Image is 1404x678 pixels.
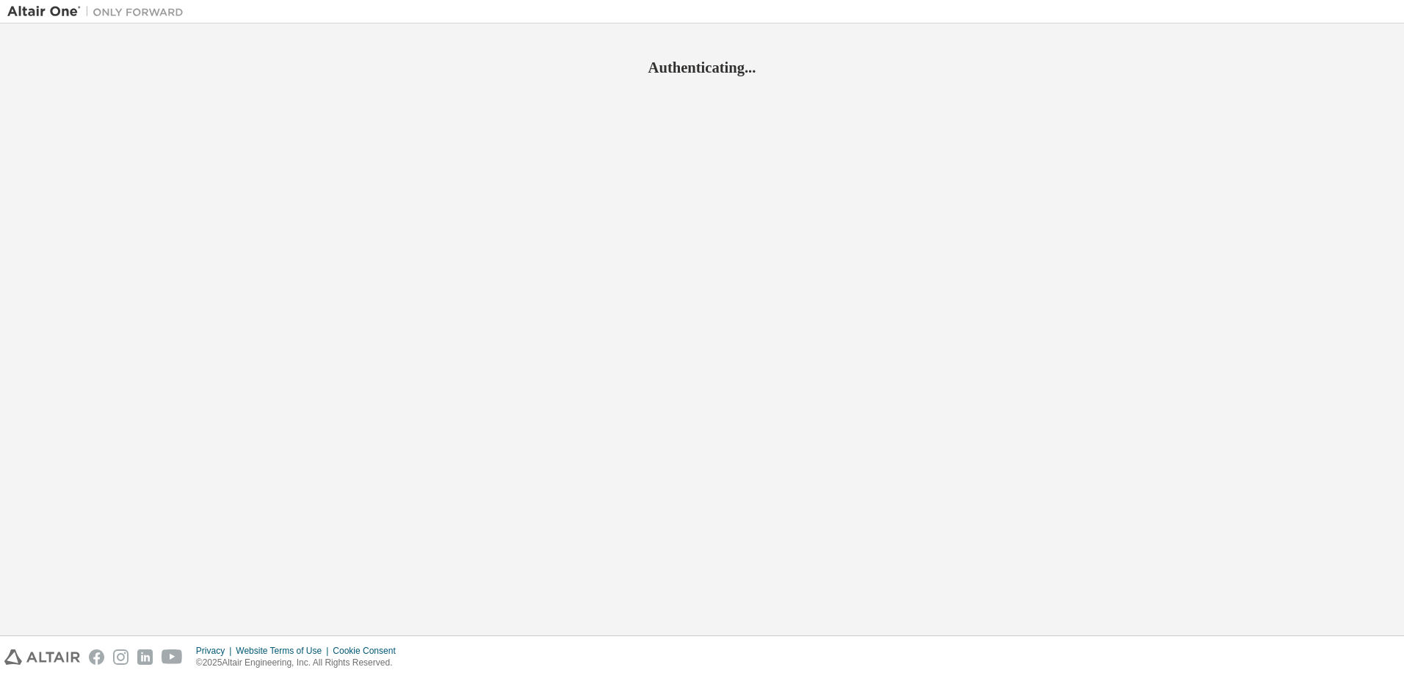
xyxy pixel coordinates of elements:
img: altair_logo.svg [4,649,80,665]
p: © 2025 Altair Engineering, Inc. All Rights Reserved. [196,657,405,669]
img: Altair One [7,4,191,19]
div: Website Terms of Use [236,645,333,657]
img: youtube.svg [162,649,183,665]
h2: Authenticating... [7,58,1397,77]
div: Cookie Consent [333,645,404,657]
img: linkedin.svg [137,649,153,665]
img: instagram.svg [113,649,129,665]
img: facebook.svg [89,649,104,665]
div: Privacy [196,645,236,657]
